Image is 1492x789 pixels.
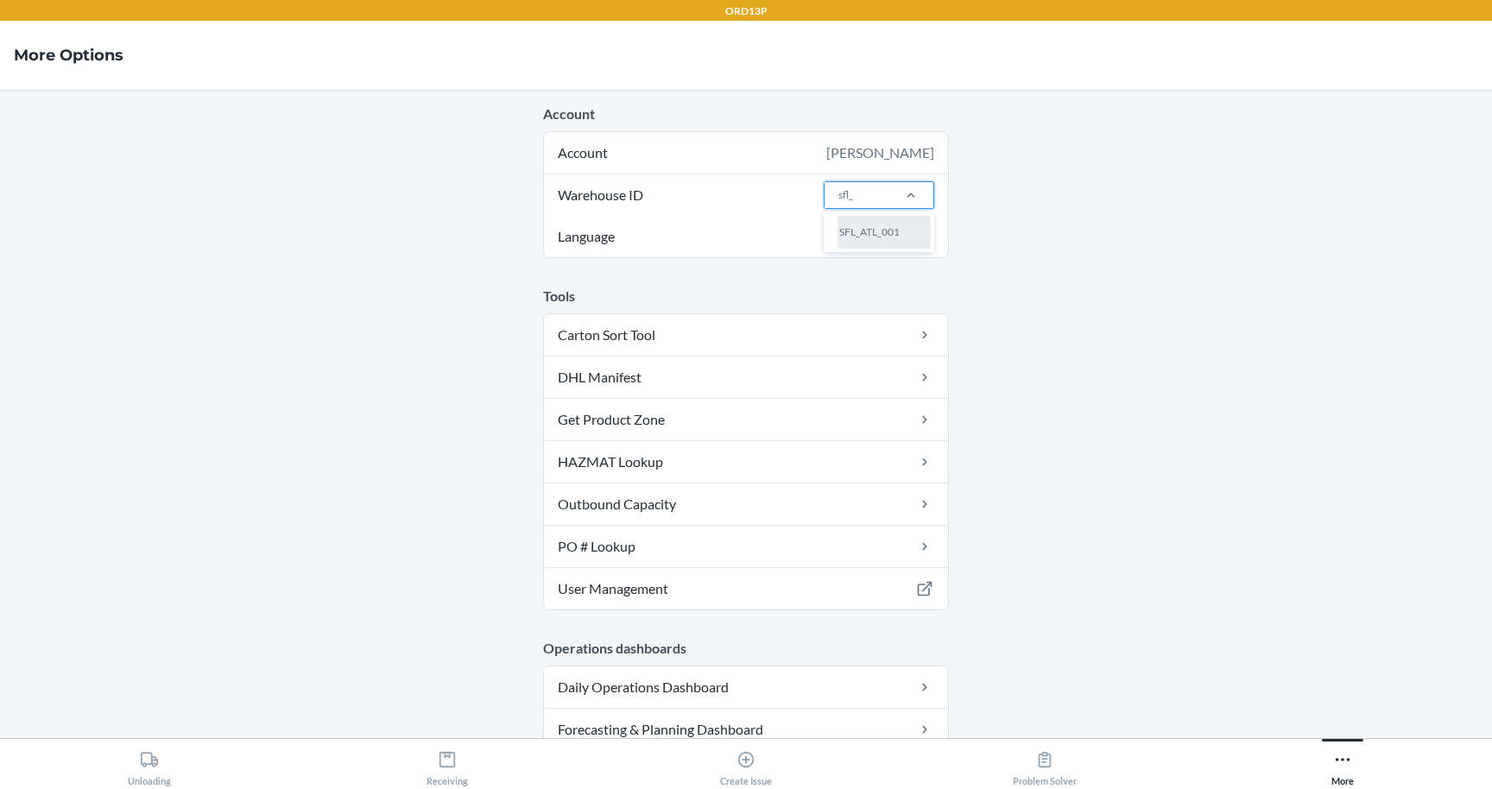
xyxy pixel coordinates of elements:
[544,399,948,440] a: Get Product Zone
[544,709,948,750] a: Forecasting & Planning Dashboard
[299,739,597,786] button: Receiving
[725,3,768,19] p: ORD13P
[543,638,949,659] p: Operations dashboards
[1013,743,1077,786] div: Problem Solver
[555,174,646,216] span: Warehouse ID
[838,216,931,249] div: SFL_ATL_001
[720,743,772,786] div: Create Issue
[544,132,948,174] div: Account
[826,142,934,163] div: [PERSON_NAME]
[895,739,1194,786] button: Problem Solver
[544,483,948,525] a: Outbound Capacity
[555,216,617,257] span: Language
[544,357,948,398] a: DHL Manifest
[544,568,948,609] a: User Management
[597,739,895,786] button: Create Issue
[544,314,948,356] a: Carton Sort Tool
[544,526,948,567] a: PO # Lookup
[1331,743,1354,786] div: More
[543,104,949,124] p: Account
[544,666,948,708] a: Daily Operations Dashboard
[14,44,123,66] h4: More Options
[1193,739,1492,786] button: More
[427,743,468,786] div: Receiving
[544,441,948,483] a: HAZMAT Lookup
[838,187,855,203] input: Warehouse IDSFL_ATL_001
[543,286,949,306] p: Tools
[128,743,171,786] div: Unloading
